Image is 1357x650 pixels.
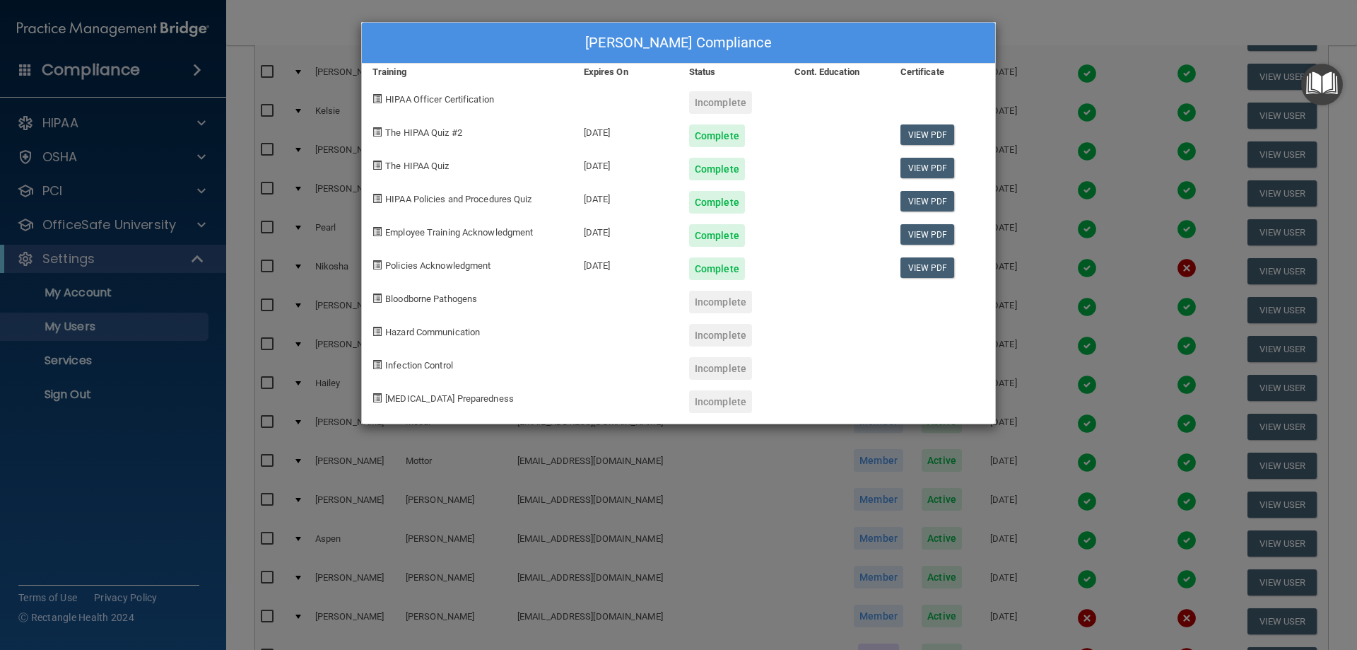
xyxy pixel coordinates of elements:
a: View PDF [900,257,955,278]
div: Complete [689,257,745,280]
div: Cont. Education [784,64,889,81]
span: HIPAA Policies and Procedures Quiz [385,194,531,204]
span: Bloodborne Pathogens [385,294,477,304]
span: The HIPAA Quiz #2 [385,127,462,138]
span: Hazard Communication [385,327,480,337]
div: Training [362,64,573,81]
div: Complete [689,224,745,247]
div: [DATE] [573,147,678,180]
a: View PDF [900,124,955,145]
div: Incomplete [689,324,752,347]
div: Incomplete [689,357,752,380]
div: [DATE] [573,180,678,214]
div: Status [678,64,784,81]
iframe: Drift Widget Chat Controller [1112,550,1340,606]
span: [MEDICAL_DATA] Preparedness [385,393,514,404]
div: Incomplete [689,390,752,413]
div: Certificate [890,64,995,81]
a: View PDF [900,191,955,211]
div: Incomplete [689,291,752,313]
button: Open Resource Center [1301,64,1343,105]
a: View PDF [900,224,955,245]
span: Employee Training Acknowledgment [385,227,533,238]
div: Complete [689,124,745,147]
span: The HIPAA Quiz [385,161,449,171]
div: [PERSON_NAME] Compliance [362,23,995,64]
div: [DATE] [573,114,678,147]
div: Incomplete [689,91,752,114]
a: View PDF [900,158,955,178]
div: Complete [689,158,745,180]
div: Complete [689,191,745,214]
span: Infection Control [385,360,453,371]
div: [DATE] [573,214,678,247]
div: [DATE] [573,247,678,280]
div: Expires On [573,64,678,81]
span: HIPAA Officer Certification [385,94,494,105]
span: Policies Acknowledgment [385,260,490,271]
